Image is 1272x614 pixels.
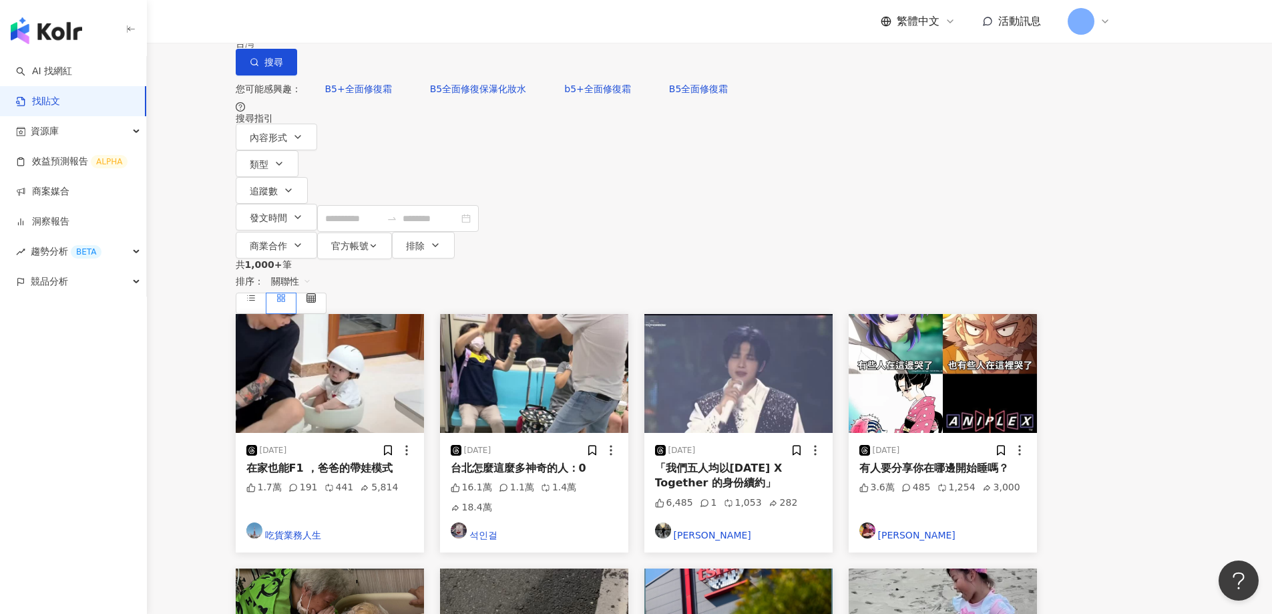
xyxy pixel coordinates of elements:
[236,232,317,259] button: 商業合作
[859,522,1026,543] a: KOL Avatar[PERSON_NAME]
[246,522,413,543] a: KOL Avatar吃貨業務人生
[897,14,939,29] span: 繁體中文
[550,75,645,102] button: b5+全面修復霜
[250,212,287,223] span: 發文時間
[655,75,743,102] button: B5全面修復霜
[325,481,354,494] div: 441
[288,481,318,494] div: 191
[451,461,618,476] div: 台北怎麼這麼多神奇的人：0
[246,522,262,539] img: KOL Avatar
[769,496,798,510] div: 282
[331,241,369,251] span: 官方帳號
[873,445,900,456] div: [DATE]
[416,75,541,102] button: B5全面修復保瀑化妝水
[31,116,59,146] span: 資源庫
[311,75,406,102] button: B5+全面修復霜
[700,496,717,510] div: 1
[451,481,492,494] div: 16.1萬
[564,84,631,94] span: b5+全面修復霜
[451,522,618,543] a: KOL Avatar석인걸
[464,445,491,456] div: [DATE]
[236,177,308,204] button: 追蹤數
[360,481,398,494] div: 5,814
[982,481,1020,494] div: 3,000
[998,15,1041,27] span: 活動訊息
[16,65,72,78] a: searchAI 找網紅
[271,271,311,292] span: 關聯性
[430,84,527,94] span: B5全面修復保瀑化妝水
[392,232,455,259] button: 排除
[250,132,287,143] span: 內容形式
[16,155,128,168] a: 效益預測報告ALPHA
[236,204,317,231] button: 發文時間
[236,150,298,177] button: 類型
[1219,561,1259,601] iframe: Help Scout Beacon - Open
[317,233,392,259] button: 官方帳號
[655,461,822,491] div: 「我們五人均以[DATE] X Together 的身份續約」
[264,57,283,67] span: 搜尋
[236,102,245,112] span: question-circle
[16,185,69,198] a: 商案媒合
[11,17,82,44] img: logo
[451,501,492,514] div: 18.4萬
[250,241,287,251] span: 商業合作
[499,481,534,494] div: 1.1萬
[260,445,287,456] div: [DATE]
[31,237,101,267] span: 趨勢分析
[236,49,297,75] button: 搜尋
[250,159,268,170] span: 類型
[901,481,931,494] div: 485
[655,496,693,510] div: 6,485
[246,481,282,494] div: 1.7萬
[849,314,1037,433] img: post-image
[250,186,278,196] span: 追蹤數
[724,496,762,510] div: 1,053
[669,84,728,94] span: B5全面修復霜
[655,522,671,539] img: KOL Avatar
[451,522,467,539] img: KOL Avatar
[71,245,101,259] div: BETA
[440,314,628,433] img: post-image
[406,241,425,251] span: 排除
[668,445,696,456] div: [DATE]
[16,247,25,257] span: rise
[859,522,875,539] img: KOL Avatar
[236,113,1037,124] div: 搜尋指引
[236,314,424,433] img: post-image
[236,270,1037,293] div: 排序：
[236,259,1037,270] div: 共 筆
[387,213,397,224] span: to
[325,84,392,94] span: B5+全面修復霜
[859,461,1026,476] div: 有人要分享你在哪邊開始睡嗎？
[644,314,833,433] img: post-image
[16,95,60,108] a: 找貼文
[31,267,68,297] span: 競品分析
[236,124,317,150] button: 內容形式
[937,481,976,494] div: 1,254
[245,259,282,270] span: 1,000+
[387,213,397,224] span: swap-right
[655,522,822,543] a: KOL Avatar[PERSON_NAME]
[541,481,576,494] div: 1.4萬
[236,84,301,94] span: 您可能感興趣：
[859,481,895,494] div: 3.6萬
[16,215,69,228] a: 洞察報告
[246,461,413,476] div: 在家也能F1 ，爸爸的帶娃模式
